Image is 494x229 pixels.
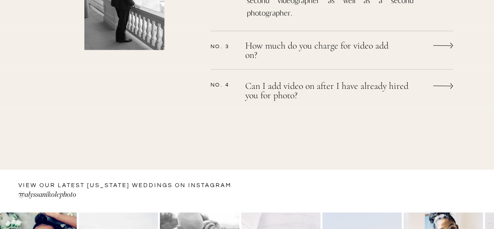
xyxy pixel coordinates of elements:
[245,41,398,62] a: How much do you charge for video add on?
[210,81,236,88] p: No. 4
[245,81,420,102] a: Can I add video on after I have already hired you for photo?
[210,43,236,49] p: No. 3
[18,181,234,191] a: VIEW OUR LATEST [US_STATE] WEDDINGS ON instagram —
[18,189,194,202] a: @alyssanikolephoto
